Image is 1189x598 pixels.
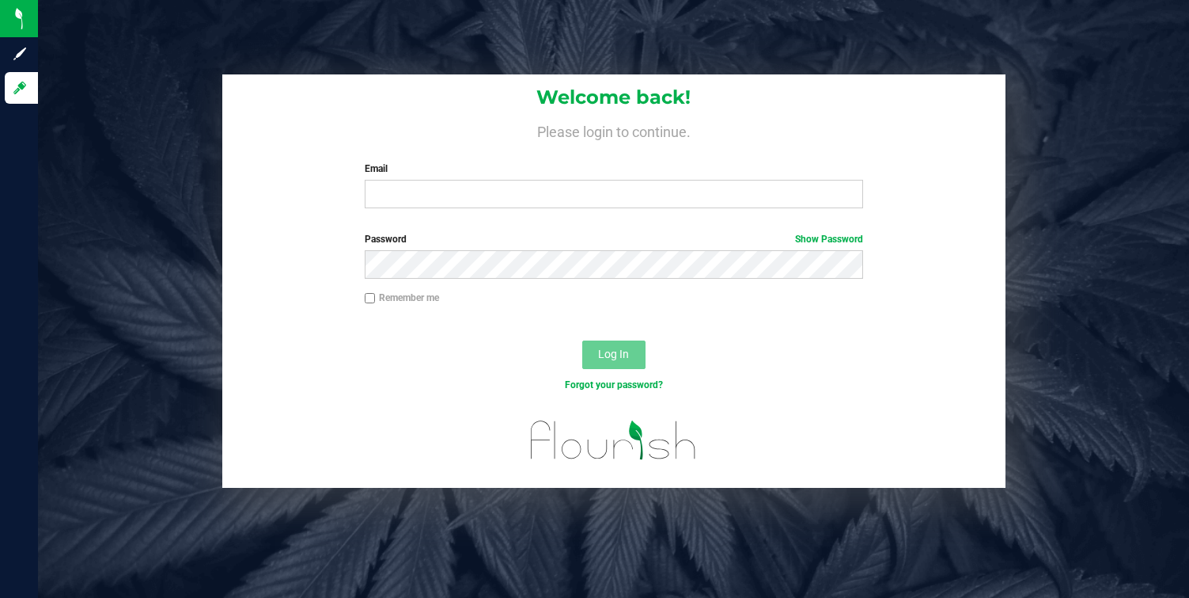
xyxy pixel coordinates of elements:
label: Email [365,162,863,176]
a: Forgot your password? [565,379,663,390]
inline-svg: Log in [12,80,28,96]
h1: Welcome back! [222,87,1005,108]
inline-svg: Sign up [12,46,28,62]
span: Log In [598,348,629,360]
label: Remember me [365,291,439,305]
img: flourish_logo.svg [516,409,712,472]
span: Password [365,234,407,245]
button: Log In [582,341,646,369]
a: Show Password [795,234,863,245]
h4: Please login to continue. [222,120,1005,139]
input: Remember me [365,293,376,304]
